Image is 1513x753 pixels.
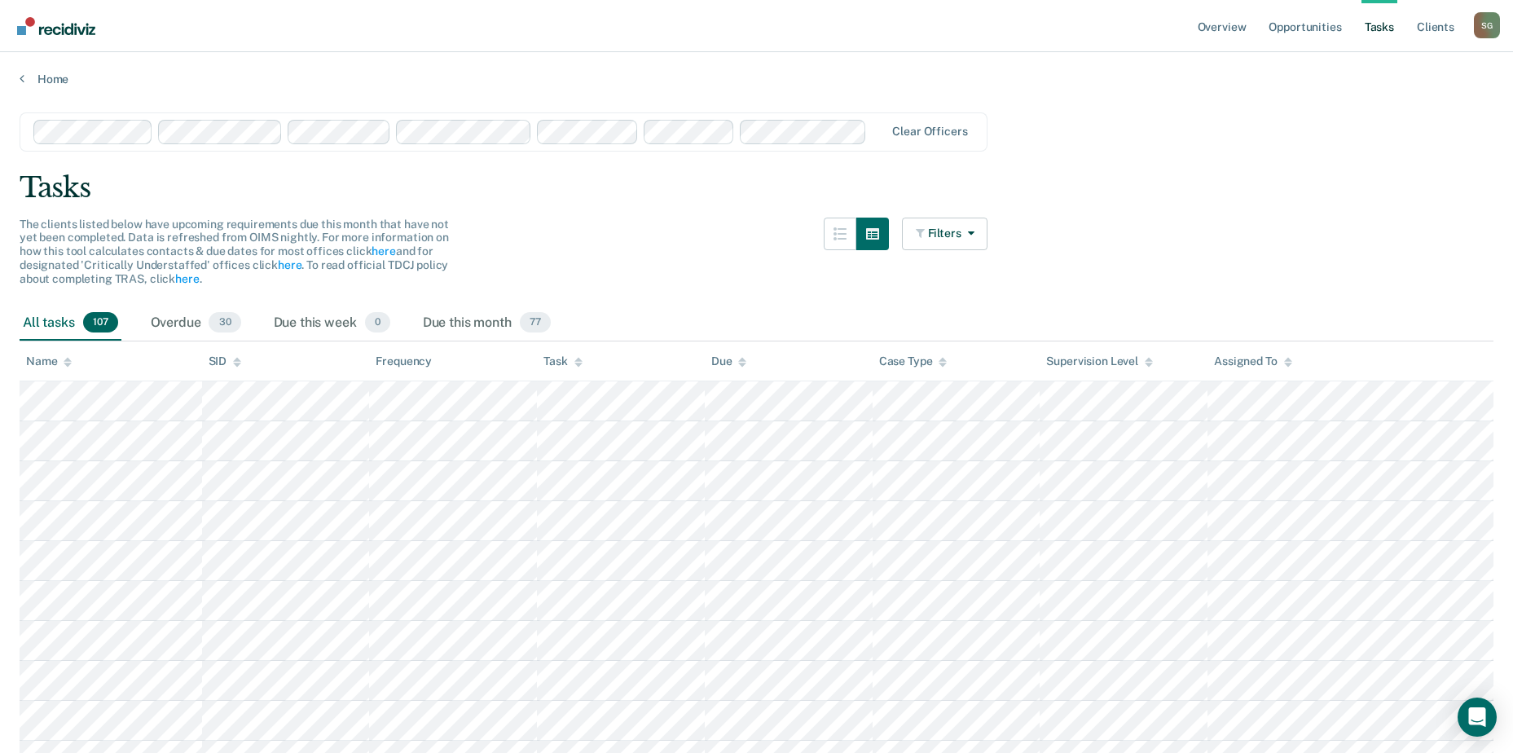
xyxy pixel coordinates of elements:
[17,17,95,35] img: Recidiviz
[209,354,242,368] div: SID
[520,312,551,333] span: 77
[20,218,449,285] span: The clients listed below have upcoming requirements due this month that have not yet been complet...
[902,218,988,250] button: Filters
[1458,698,1497,737] div: Open Intercom Messenger
[1474,12,1500,38] button: Profile dropdown button
[420,306,554,341] div: Due this month77
[711,354,747,368] div: Due
[270,306,394,341] div: Due this week0
[278,258,301,271] a: here
[26,354,72,368] div: Name
[147,306,244,341] div: Overdue30
[20,306,121,341] div: All tasks107
[209,312,240,333] span: 30
[83,312,118,333] span: 107
[543,354,582,368] div: Task
[892,125,967,139] div: Clear officers
[20,171,1493,205] div: Tasks
[1046,354,1153,368] div: Supervision Level
[365,312,390,333] span: 0
[372,244,395,258] a: here
[879,354,948,368] div: Case Type
[1474,12,1500,38] div: S G
[1214,354,1291,368] div: Assigned To
[20,72,1493,86] a: Home
[175,272,199,285] a: here
[376,354,432,368] div: Frequency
